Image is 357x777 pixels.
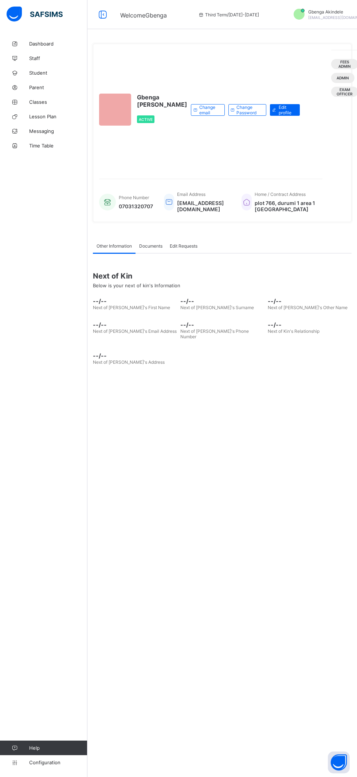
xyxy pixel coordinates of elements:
span: Parent [29,84,87,90]
span: Gbenga [PERSON_NAME] [137,94,187,108]
span: Home / Contract Address [255,192,306,197]
span: Email Address [177,192,205,197]
span: Dashboard [29,41,87,47]
span: --/-- [93,321,177,328]
span: Time Table [29,143,87,149]
span: Staff [29,55,87,61]
span: Below is your next of kin's Information [93,283,180,288]
span: --/-- [180,297,264,305]
span: Documents [139,243,162,249]
span: Exam Officer [337,87,353,96]
span: Next of [PERSON_NAME]'s Address [93,359,165,365]
span: --/-- [180,321,264,328]
span: Configuration [29,760,87,765]
span: Student [29,70,87,76]
span: Messaging [29,128,87,134]
span: Phone Number [119,195,149,200]
span: Next of [PERSON_NAME]'s First Name [93,305,170,310]
span: Other Information [97,243,132,249]
span: --/-- [93,297,177,305]
span: Next of [PERSON_NAME]'s Surname [180,305,254,310]
span: Classes [29,99,87,105]
span: Admin [337,76,349,80]
span: Edit profile [279,104,294,115]
span: [EMAIL_ADDRESS][DOMAIN_NAME] [177,200,231,212]
span: session/term information [198,12,259,17]
span: Active [139,117,153,122]
span: 07031320707 [119,203,153,209]
span: Edit Requests [170,243,197,249]
span: plot 766, durumi 1 area 1 [GEOGRAPHIC_DATA] [255,200,315,212]
span: Fees Admin [337,60,353,68]
span: Next of Kin's Relationship [268,328,319,334]
button: Open asap [328,752,350,773]
span: Change Password [236,104,260,115]
span: Change email [199,104,219,115]
span: Next of [PERSON_NAME]'s Email Address [93,328,177,334]
span: Next of [PERSON_NAME]'s Phone Number [180,328,249,339]
span: --/-- [93,352,177,359]
span: Lesson Plan [29,114,87,119]
span: Next of Kin [93,272,352,280]
span: --/-- [268,321,352,328]
span: Welcome Gbenga [120,12,167,19]
span: Help [29,745,87,751]
img: safsims [7,7,63,22]
span: Next of [PERSON_NAME]'s Other Name [268,305,348,310]
span: --/-- [268,297,352,305]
